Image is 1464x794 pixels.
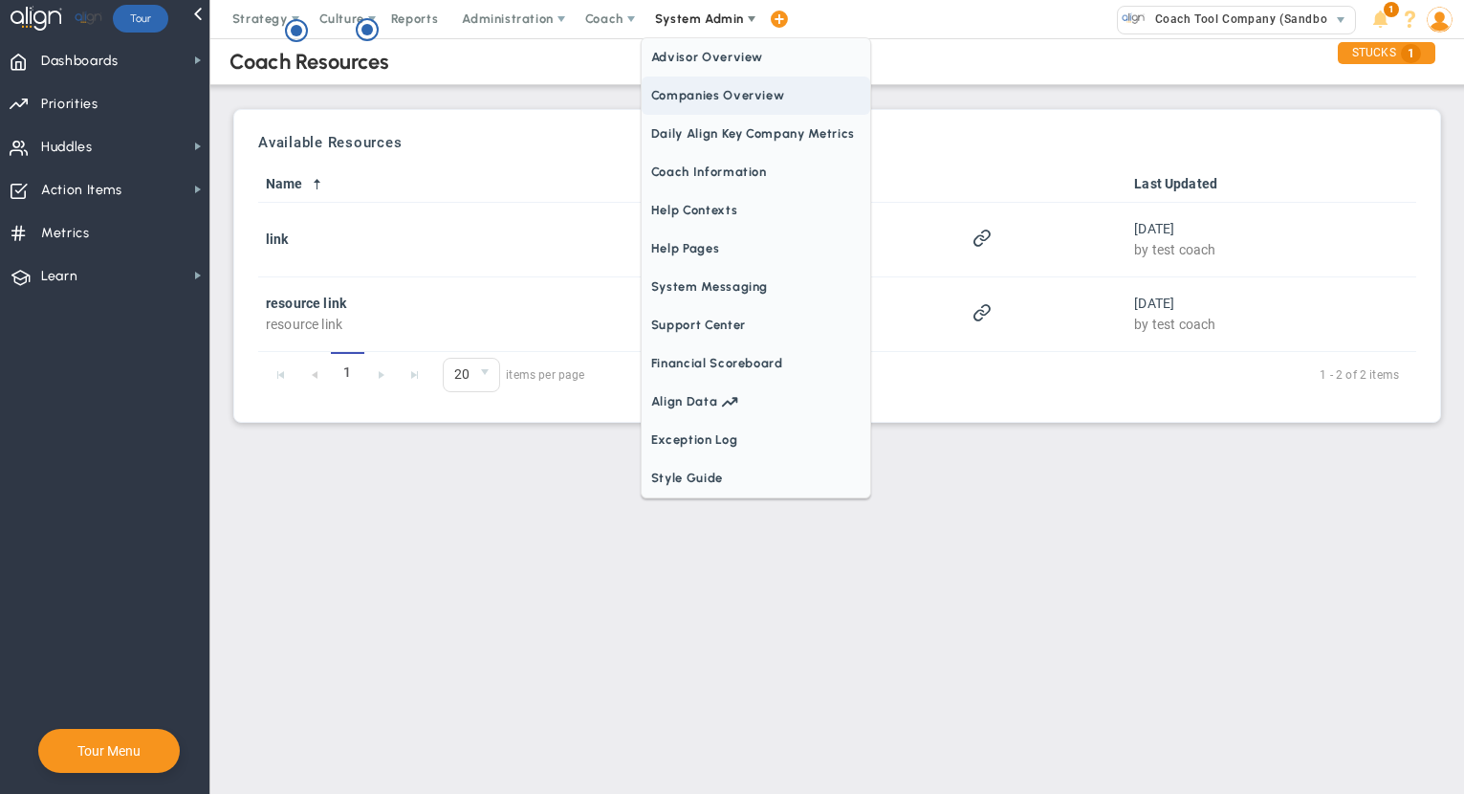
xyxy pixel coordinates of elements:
[972,302,991,320] span: Open Link
[642,268,870,306] span: System Messaging
[642,383,870,421] a: Align Data
[1327,7,1355,33] span: select
[471,359,499,391] span: select
[443,358,500,392] span: 0
[41,170,122,210] span: Action Items
[266,296,346,311] strong: resource link
[258,134,402,151] h3: Available Resources
[1146,7,1338,32] span: Coach Tool Company (Sandbox)
[41,127,93,167] span: Huddles
[444,359,471,391] span: 20
[642,115,870,153] span: Daily Align Key Company Metrics
[1134,242,1215,257] span: by test coach
[41,41,119,81] span: Dashboards
[72,742,146,760] button: Tour Menu
[1134,176,1408,191] a: Last Updated
[266,232,289,247] strong: link
[319,11,364,26] span: Culture
[642,306,870,344] span: Support Center
[41,256,77,297] span: Learn
[608,364,1399,386] span: 1 - 2 of 2 items
[642,459,870,497] span: Style Guide
[462,11,553,26] span: Administration
[229,49,389,75] div: Coach Resources
[642,421,870,459] span: Exception Log
[41,84,98,124] span: Priorities
[331,352,364,393] span: 1
[232,11,288,26] span: Strategy
[642,191,870,230] span: Help Contexts
[1134,317,1215,332] span: by test coach
[642,77,870,115] span: Companies Overview
[266,317,342,332] span: resource link
[642,38,870,77] span: Advisor Overview
[972,228,991,246] span: Open Link
[642,230,870,268] span: Help Pages
[1134,293,1409,336] div: [DATE]
[1384,2,1399,17] span: 1
[585,11,623,26] span: Coach
[655,11,744,26] span: System Admin
[1401,44,1421,63] span: 1
[1134,218,1409,261] div: [DATE]
[266,176,829,191] a: Name
[1122,7,1146,31] img: 33476.Company.photo
[642,153,870,191] span: Coach Information
[443,358,585,392] span: items per page
[1427,7,1453,33] img: 64089.Person.photo
[41,213,90,254] span: Metrics
[642,344,870,383] span: Financial Scoreboard
[1338,42,1435,64] div: STUCKS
